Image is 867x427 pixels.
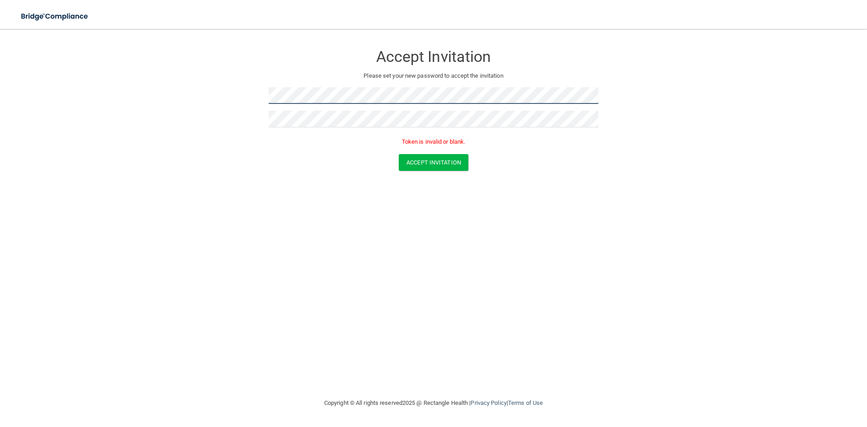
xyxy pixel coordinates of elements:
[508,399,543,406] a: Terms of Use
[711,363,856,399] iframe: Drift Widget Chat Controller
[275,70,592,81] p: Please set your new password to accept the invitation
[269,389,598,418] div: Copyright © All rights reserved 2025 @ Rectangle Health | |
[14,7,97,26] img: bridge_compliance_login_screen.278c3ca4.svg
[471,399,506,406] a: Privacy Policy
[399,154,468,171] button: Accept Invitation
[269,136,598,147] p: Token is invalid or blank.
[269,48,598,65] h3: Accept Invitation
